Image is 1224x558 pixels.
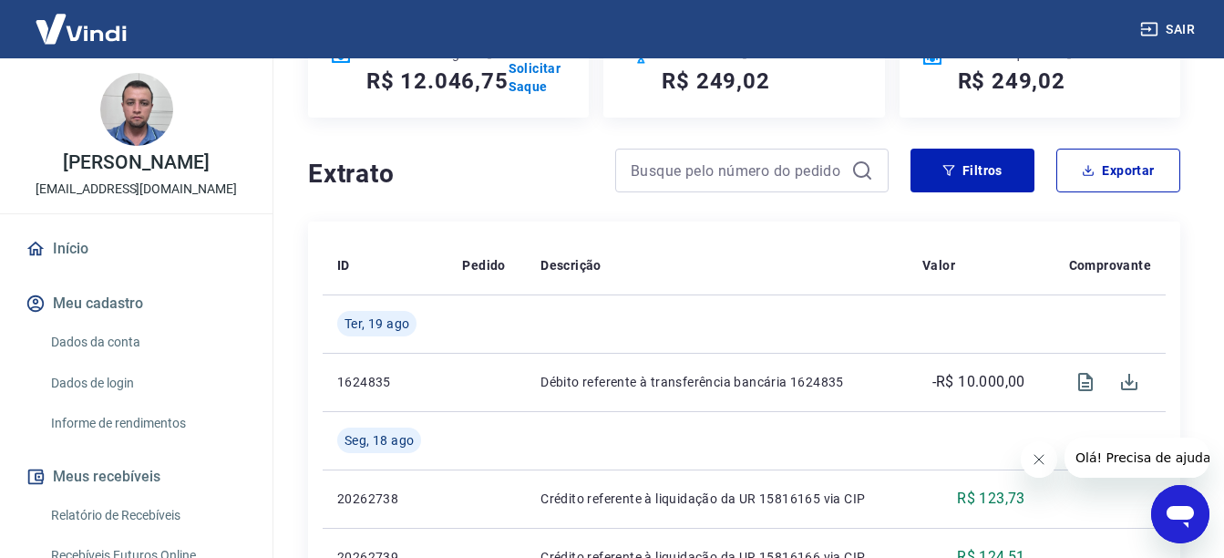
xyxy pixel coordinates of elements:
img: Vindi [22,1,140,57]
p: ID [337,256,350,274]
a: Dados da conta [44,324,251,361]
button: Meus recebíveis [22,457,251,497]
p: Pedido [462,256,505,274]
button: Exportar [1056,149,1180,192]
span: Ter, 19 ago [345,315,409,333]
h5: R$ 249,02 [662,67,769,96]
p: 1624835 [337,373,433,391]
a: Informe de rendimentos [44,405,251,442]
span: Seg, 18 ago [345,431,414,449]
p: Comprovante [1069,256,1151,274]
iframe: Botão para abrir a janela de mensagens [1151,485,1209,543]
p: Crédito referente à liquidação da UR 15816165 via CIP [540,490,893,508]
a: Relatório de Recebíveis [44,497,251,534]
button: Filtros [910,149,1034,192]
iframe: Mensagem da empresa [1065,438,1209,478]
h5: R$ 12.046,75 [366,67,509,96]
span: Visualizar [1064,360,1107,404]
button: Sair [1137,13,1202,46]
span: Olá! Precisa de ajuda? [11,13,153,27]
p: [PERSON_NAME] [63,153,209,172]
img: 981a66ad-7de9-411d-b141-d99b1e9a0ea2.jpeg [100,73,173,146]
h4: Extrato [308,156,593,192]
p: [EMAIL_ADDRESS][DOMAIN_NAME] [36,180,237,199]
p: -R$ 10.000,00 [932,371,1025,393]
span: Download [1107,360,1151,404]
button: Meu cadastro [22,284,251,324]
iframe: Fechar mensagem [1021,441,1057,478]
input: Busque pelo número do pedido [631,157,844,184]
p: Débito referente à transferência bancária 1624835 [540,373,893,391]
p: Valor [922,256,955,274]
a: Início [22,229,251,269]
p: Descrição [540,256,602,274]
p: R$ 123,73 [957,488,1025,510]
p: 20262738 [337,490,433,508]
a: Solicitar Saque [509,59,568,96]
h5: R$ 249,02 [958,67,1065,96]
a: Dados de login [44,365,251,402]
